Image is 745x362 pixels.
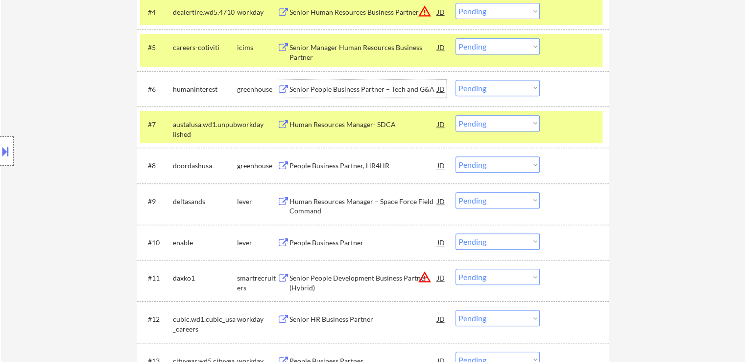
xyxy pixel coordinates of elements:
div: deltasands [173,197,237,207]
div: Senior People Business Partner – Tech and G&A [289,84,437,94]
div: greenhouse [237,84,277,94]
div: JD [436,233,446,251]
div: lever [237,238,277,248]
div: #11 [148,273,165,283]
div: dealertire.wd5.4710 [173,7,237,17]
div: doordashusa [173,161,237,171]
div: workday [237,7,277,17]
div: enable [173,238,237,248]
button: warning_amber [418,4,432,18]
div: workday [237,120,277,129]
div: JD [436,156,446,174]
div: Senior Human Resources Business Partner [289,7,437,17]
button: warning_amber [418,270,432,284]
div: Senior Manager Human Resources Business Partner [289,43,437,62]
div: daxko1 [173,273,237,283]
div: Senior People Development Business Partner (Hybrid) [289,273,437,292]
div: JD [436,38,446,56]
div: greenhouse [237,161,277,171]
div: Human Resources Manager- SDCA [289,120,437,129]
div: workday [237,314,277,324]
div: austalusa.wd1.unpublished [173,120,237,139]
div: careers-cotiviti [173,43,237,52]
div: #12 [148,314,165,324]
div: JD [436,115,446,133]
div: JD [436,3,446,21]
div: Human Resources Manager – Space Force Field Command [289,197,437,216]
div: JD [436,80,446,98]
div: JD [436,310,446,328]
div: smartrecruiters [237,273,277,292]
div: People Business Partner, HR4HR [289,161,437,171]
div: #10 [148,238,165,248]
div: People Business Partner [289,238,437,248]
div: #5 [148,43,165,52]
div: JD [436,192,446,210]
div: humaninterest [173,84,237,94]
div: lever [237,197,277,207]
div: JD [436,269,446,286]
div: #4 [148,7,165,17]
div: cubic.wd1.cubic_usa_careers [173,314,237,334]
div: icims [237,43,277,52]
div: Senior HR Business Partner [289,314,437,324]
